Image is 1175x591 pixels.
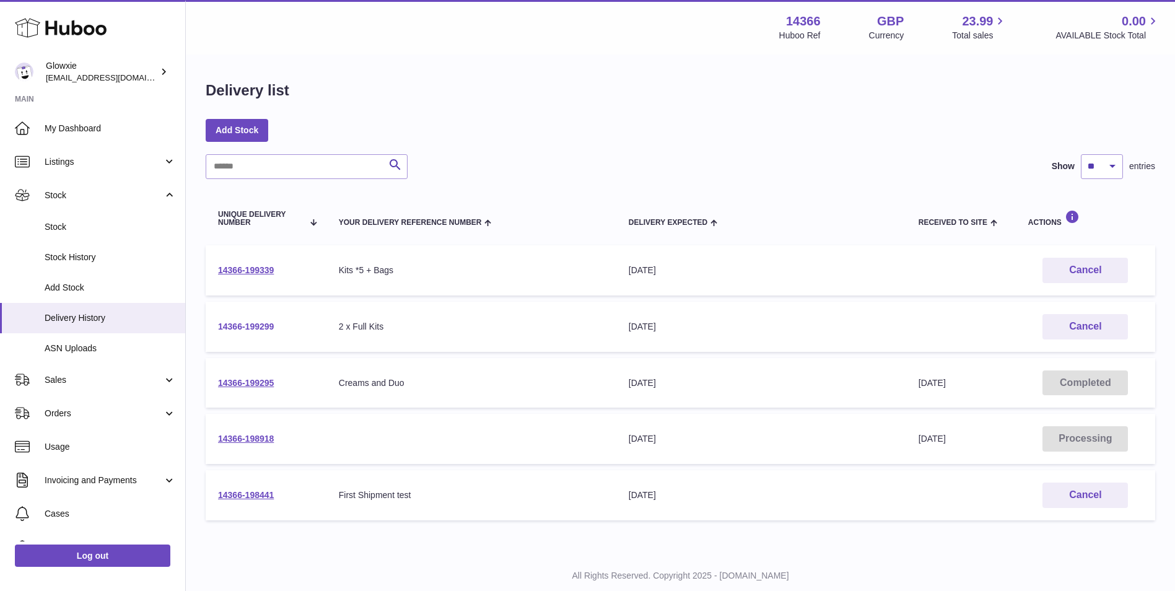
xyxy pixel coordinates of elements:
a: 14366-198918 [218,434,274,444]
span: Invoicing and Payments [45,475,163,486]
div: Currency [869,30,904,42]
span: Stock [45,221,176,233]
span: 23.99 [962,13,993,30]
a: 14366-198441 [218,490,274,500]
div: Kits *5 + Bags [339,265,604,276]
a: Add Stock [206,119,268,141]
a: Log out [15,545,170,567]
div: Glowxie [46,60,157,84]
span: Your Delivery Reference Number [339,219,482,227]
div: [DATE] [629,433,894,445]
span: ASN Uploads [45,343,176,354]
p: All Rights Reserved. Copyright 2025 - [DOMAIN_NAME] [196,570,1165,582]
span: Stock [45,190,163,201]
img: internalAdmin-14366@internal.huboo.com [15,63,33,81]
span: [DATE] [919,434,946,444]
a: 14366-199339 [218,265,274,275]
span: Cases [45,508,176,520]
a: 14366-199299 [218,322,274,331]
span: [DATE] [919,378,946,388]
div: [DATE] [629,489,894,501]
div: [DATE] [629,377,894,389]
span: Listings [45,156,163,168]
div: [DATE] [629,265,894,276]
button: Cancel [1042,314,1128,339]
a: 14366-199295 [218,378,274,388]
div: [DATE] [629,321,894,333]
span: Add Stock [45,282,176,294]
div: Actions [1028,210,1143,227]
span: Delivery Expected [629,219,707,227]
div: Creams and Duo [339,377,604,389]
span: Unique Delivery Number [218,211,303,227]
strong: GBP [877,13,904,30]
div: 2 x Full Kits [339,321,604,333]
a: 23.99 Total sales [952,13,1007,42]
span: Total sales [952,30,1007,42]
span: Sales [45,374,163,386]
span: My Dashboard [45,123,176,134]
span: Stock History [45,252,176,263]
span: entries [1129,160,1155,172]
span: Delivery History [45,312,176,324]
span: Received to Site [919,219,987,227]
a: 0.00 AVAILABLE Stock Total [1055,13,1160,42]
span: 0.00 [1122,13,1146,30]
button: Cancel [1042,258,1128,283]
strong: 14366 [786,13,821,30]
div: First Shipment test [339,489,604,501]
button: Cancel [1042,483,1128,508]
h1: Delivery list [206,81,289,100]
label: Show [1052,160,1075,172]
span: AVAILABLE Stock Total [1055,30,1160,42]
div: Huboo Ref [779,30,821,42]
span: Usage [45,441,176,453]
span: [EMAIL_ADDRESS][DOMAIN_NAME] [46,72,182,82]
span: Orders [45,408,163,419]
